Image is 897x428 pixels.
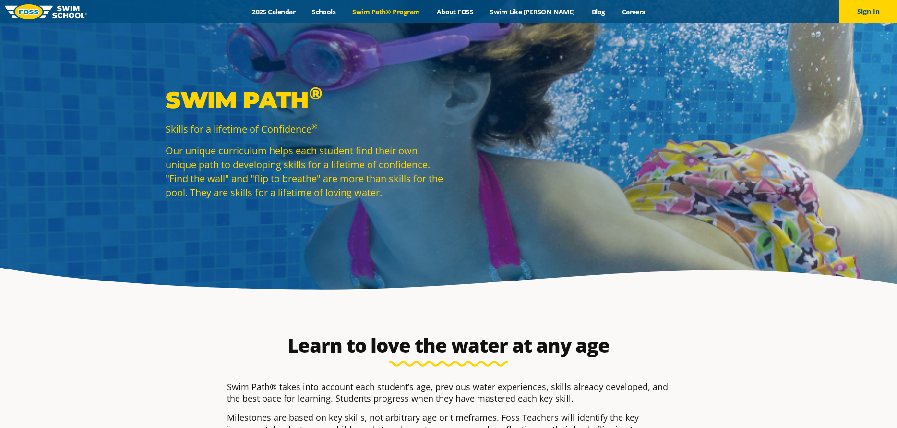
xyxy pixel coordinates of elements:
[5,4,87,19] img: FOSS Swim School Logo
[227,381,670,404] p: Swim Path® takes into account each student’s age, previous water experiences, skills already deve...
[166,122,444,136] p: Skills for a lifetime of Confidence
[311,122,317,131] sup: ®
[166,86,444,114] p: Swim Path
[613,7,653,16] a: Careers
[428,7,482,16] a: About FOSS
[304,7,344,16] a: Schools
[166,144,444,199] p: Our unique curriculum helps each student find their own unique path to developing skills for a li...
[344,7,428,16] a: Swim Path® Program
[244,7,304,16] a: 2025 Calendar
[583,7,613,16] a: Blog
[309,83,322,104] sup: ®
[482,7,584,16] a: Swim Like [PERSON_NAME]
[222,334,675,357] h2: Learn to love the water at any age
